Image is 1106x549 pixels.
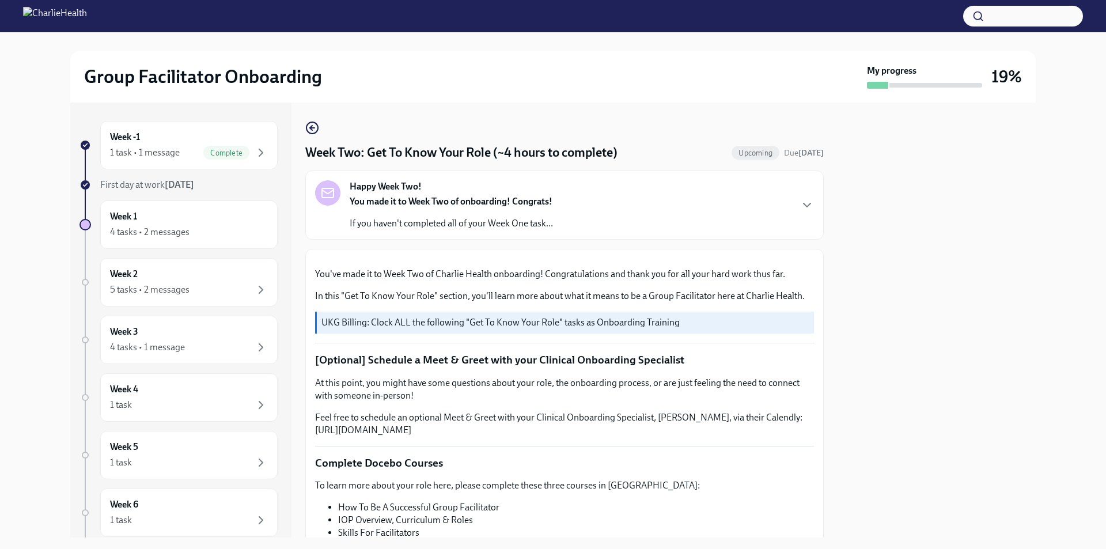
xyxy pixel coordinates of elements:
[315,411,814,437] p: Feel free to schedule an optional Meet & Greet with your Clinical Onboarding Specialist, [PERSON_...
[79,121,278,169] a: Week -11 task • 1 messageComplete
[338,527,814,539] li: Skills For Facilitators
[110,441,138,453] h6: Week 5
[165,179,194,190] strong: [DATE]
[79,179,278,191] a: First day at work[DATE]
[350,217,553,230] p: If you haven't completed all of your Week One task...
[315,268,814,281] p: You've made it to Week Two of Charlie Health onboarding! Congratulations and thank you for all yo...
[110,283,190,296] div: 5 tasks • 2 messages
[315,456,814,471] p: Complete Docebo Courses
[100,179,194,190] span: First day at work
[867,65,916,77] strong: My progress
[110,456,132,469] div: 1 task
[110,268,138,281] h6: Week 2
[784,148,824,158] span: Due
[110,383,138,396] h6: Week 4
[110,399,132,411] div: 1 task
[110,210,137,223] h6: Week 1
[79,200,278,249] a: Week 14 tasks • 2 messages
[79,431,278,479] a: Week 51 task
[79,373,278,422] a: Week 41 task
[784,147,824,158] span: September 22nd, 2025 10:00
[110,226,190,238] div: 4 tasks • 2 messages
[315,479,814,492] p: To learn more about your role here, please complete these three courses in [GEOGRAPHIC_DATA]:
[110,514,132,527] div: 1 task
[110,498,138,511] h6: Week 6
[315,290,814,302] p: In this "Get To Know Your Role" section, you'll learn more about what it means to be a Group Faci...
[315,377,814,402] p: At this point, you might have some questions about your role, the onboarding process, or are just...
[350,180,422,193] strong: Happy Week Two!
[110,131,140,143] h6: Week -1
[84,65,322,88] h2: Group Facilitator Onboarding
[79,316,278,364] a: Week 34 tasks • 1 message
[321,316,809,329] p: UKG Billing: Clock ALL the following "Get To Know Your Role" tasks as Onboarding Training
[110,341,185,354] div: 4 tasks • 1 message
[350,196,552,207] strong: You made it to Week Two of onboarding! Congrats!
[732,149,779,157] span: Upcoming
[338,514,814,527] li: IOP Overview, Curriculum & Roles
[110,325,138,338] h6: Week 3
[203,149,249,157] span: Complete
[23,7,87,25] img: CharlieHealth
[991,66,1022,87] h3: 19%
[79,489,278,537] a: Week 61 task
[305,144,618,161] h4: Week Two: Get To Know Your Role (~4 hours to complete)
[338,501,814,514] li: How To Be A Successful Group Facilitator
[315,353,814,368] p: [Optional] Schedule a Meet & Greet with your Clinical Onboarding Specialist
[110,146,180,159] div: 1 task • 1 message
[79,258,278,306] a: Week 25 tasks • 2 messages
[798,148,824,158] strong: [DATE]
